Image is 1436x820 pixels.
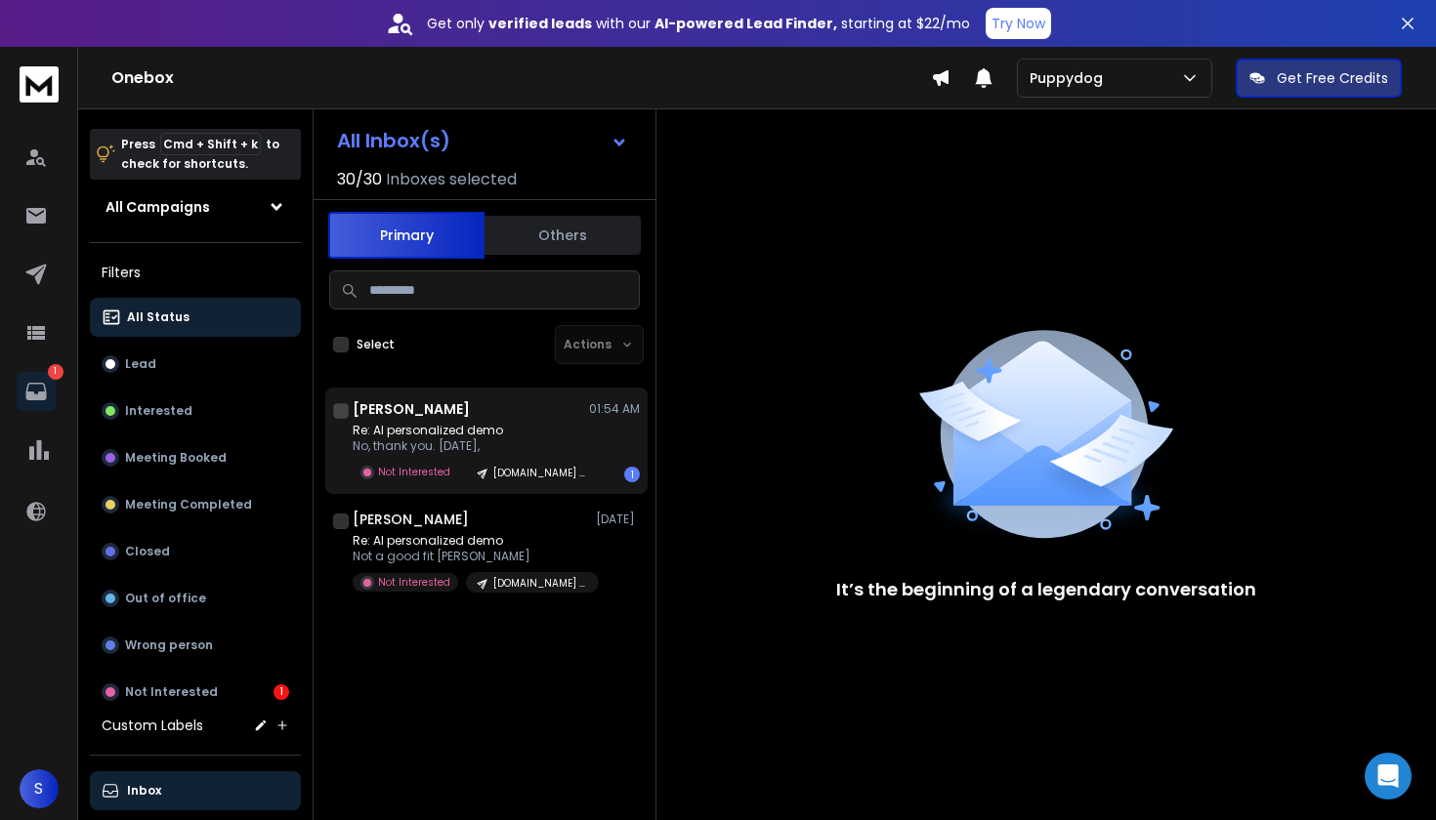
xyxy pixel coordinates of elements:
[125,684,218,700] p: Not Interested
[357,337,395,352] label: Select
[90,391,301,430] button: Interested
[125,591,206,606] p: Out of office
[90,532,301,571] button: Closed
[90,579,301,618] button: Out of office
[102,716,203,735] h3: Custom Labels
[337,131,450,150] h1: All Inbox(s)
[90,673,301,712] button: Not Interested1
[386,168,517,191] h3: Inboxes selected
[353,549,587,564] p: Not a good fit [PERSON_NAME]
[125,356,156,372] p: Lead
[17,372,56,411] a: 1
[986,8,1051,39] button: Try Now
[160,133,261,155] span: Cmd + Shift + k
[111,66,931,90] h1: Onebox
[90,345,301,384] button: Lead
[493,466,587,480] p: [DOMAIN_NAME] | SaaS Companies
[378,575,450,590] p: Not Interested
[328,212,485,259] button: Primary
[125,637,213,653] p: Wrong person
[1236,59,1402,98] button: Get Free Credits
[90,438,301,477] button: Meeting Booked
[589,401,640,417] p: 01:54 AM
[836,576,1256,603] p: It’s the beginning of a legendary conversation
[488,14,592,33] strong: verified leads
[274,684,289,700] div: 1
[321,121,644,160] button: All Inbox(s)
[353,510,469,529] h1: [PERSON_NAME]
[90,187,301,226] button: All Campaigns
[125,497,252,512] p: Meeting Completed
[655,14,837,33] strong: AI-powered Lead Finder,
[353,423,587,438] p: Re: AI personalized demo
[90,771,301,810] button: Inbox
[353,399,470,419] h1: [PERSON_NAME]
[20,769,59,808] button: S
[596,512,640,527] p: [DATE]
[90,485,301,524] button: Meeting Completed
[427,14,970,33] p: Get only with our starting at $22/mo
[485,214,641,257] button: Others
[20,66,59,102] img: logo
[127,309,190,325] p: All Status
[992,14,1045,33] p: Try Now
[337,168,382,191] span: 30 / 30
[378,465,450,479] p: Not Interested
[1030,68,1111,88] p: Puppydog
[125,544,170,559] p: Closed
[353,533,587,549] p: Re: AI personalized demo
[48,364,63,380] p: 1
[90,259,301,286] h3: Filters
[106,197,210,217] h1: All Campaigns
[1365,753,1412,799] div: Open Intercom Messenger
[90,298,301,337] button: All Status
[127,783,161,799] p: Inbox
[353,438,587,454] p: No, thank you. [DATE],
[125,450,227,466] p: Meeting Booked
[624,467,640,482] div: 1
[493,576,587,591] p: [DOMAIN_NAME] | SaaS Companies
[125,403,192,419] p: Interested
[1277,68,1388,88] p: Get Free Credits
[90,626,301,665] button: Wrong person
[121,135,279,174] p: Press to check for shortcuts.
